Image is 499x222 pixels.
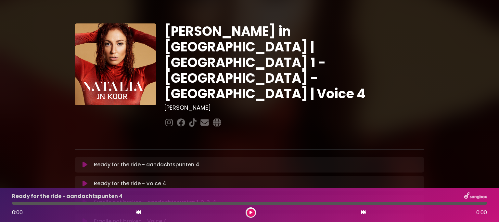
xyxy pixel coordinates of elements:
span: 0:00 [12,209,23,216]
h1: [PERSON_NAME] in [GEOGRAPHIC_DATA] | [GEOGRAPHIC_DATA] 1 - [GEOGRAPHIC_DATA] - [GEOGRAPHIC_DATA] ... [164,23,424,102]
img: songbox-logo-white.png [464,192,487,201]
p: Ready for the ride - aandachtspunten 4 [12,192,122,200]
h3: [PERSON_NAME] [164,104,424,111]
span: 0:00 [476,209,487,216]
img: YTVS25JmS9CLUqXqkEhs [75,23,156,105]
p: Ready for the ride - aandachtspunten 4 [94,161,199,169]
p: Ready for the ride - Voice 4 [94,180,166,187]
